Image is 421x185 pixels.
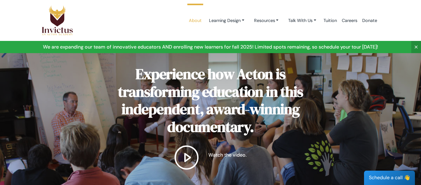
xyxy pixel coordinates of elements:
[249,15,284,26] a: Resources
[204,15,249,26] a: Learning Design
[283,15,321,26] a: Talk With Us
[208,152,246,159] p: Watch the video.
[360,8,380,34] a: Donate
[41,5,73,36] img: Logo
[175,145,199,170] img: play button
[99,145,322,170] a: Watch the video.
[339,8,360,34] a: Careers
[321,8,339,34] a: Tuition
[364,171,415,185] div: Schedule a call 👋
[186,8,204,34] a: About
[99,65,322,136] h2: Experience how Acton is transforming education in this independent, award-winning documentary.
